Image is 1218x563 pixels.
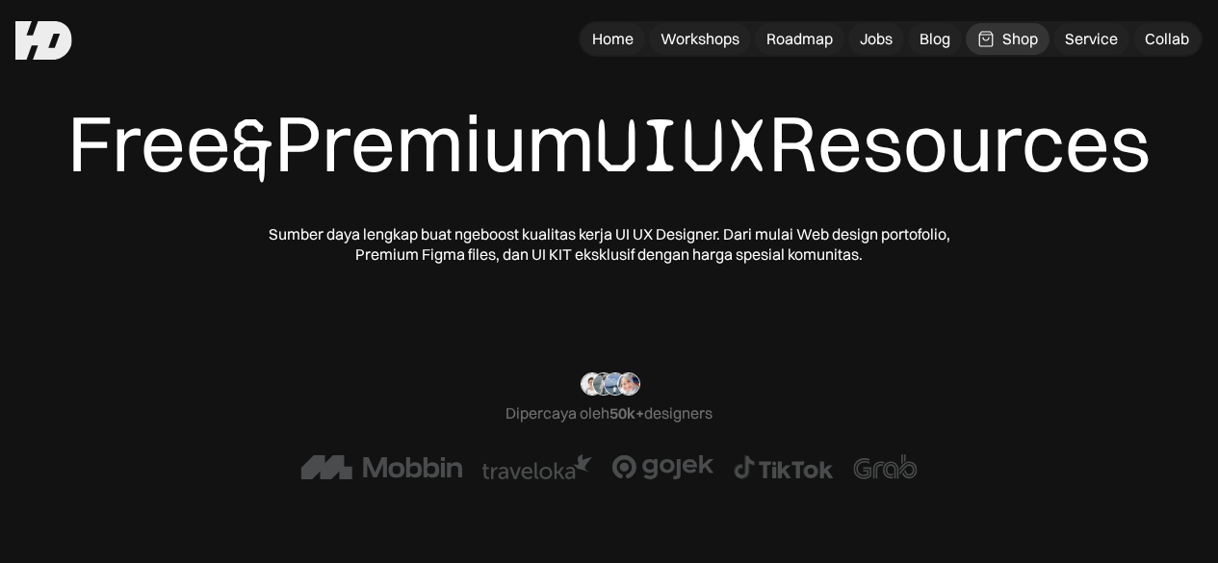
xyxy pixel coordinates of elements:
a: Service [1053,23,1129,55]
a: Jobs [848,23,904,55]
div: Shop [1002,29,1038,49]
div: Workshops [661,29,739,49]
a: Home [581,23,645,55]
div: Blog [920,29,950,49]
div: Sumber daya lengkap buat ngeboost kualitas kerja UI UX Designer. Dari mulai Web design portofolio... [263,224,956,265]
div: Roadmap [766,29,833,49]
div: Free Premium Resources [67,96,1151,193]
span: 50k+ [609,403,644,422]
div: Home [592,29,634,49]
a: Roadmap [755,23,844,55]
span: & [231,98,274,193]
a: Collab [1133,23,1201,55]
a: Blog [908,23,962,55]
a: Shop [966,23,1050,55]
div: Dipercaya oleh designers [505,403,713,423]
span: UIUX [595,98,768,193]
div: Service [1065,29,1118,49]
div: Jobs [860,29,893,49]
div: Collab [1145,29,1189,49]
a: Workshops [649,23,751,55]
